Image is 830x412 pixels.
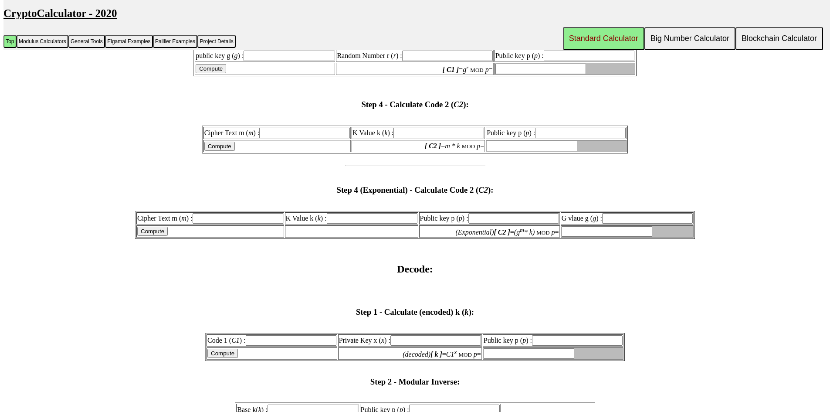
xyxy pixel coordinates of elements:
[3,307,827,317] h3: Step 1 - Calculate (encoded) k ( ):
[3,100,827,109] h3: Step 4 - Calculate Code 2 ( ):
[544,51,634,61] input: Public key p (p) :
[563,27,644,50] button: Standard Calculator
[464,307,468,317] i: k
[536,229,549,236] font: MOD
[318,215,321,222] i: k
[234,52,238,59] i: g
[456,228,559,236] label: = =
[454,100,463,109] i: C2
[535,128,626,138] input: Public key p (p) :
[381,337,384,344] i: x
[420,215,559,222] label: Public key p ( ) :
[337,52,492,59] label: Random Number r ( ) :
[445,142,460,150] i: m * k
[470,67,483,73] font: MOD
[3,185,827,195] h3: Step 4 (Exponential) - Calculate Code 2 ( ):
[403,351,430,358] i: (decoded)
[197,35,236,48] button: Project Details
[402,51,493,61] input: Random Number r (r) :
[735,27,823,50] button: Blockchain Calculator
[468,213,559,224] input: Public key p (p) :
[514,228,535,236] i: (g * k)
[602,213,693,224] input: G vlaue g (g) :
[259,128,350,138] input: Cipher Text m (m) :
[458,351,471,358] font: MOD
[393,128,484,138] input: K Value k (k) :
[495,52,634,59] label: Public key p ( ) :
[494,228,510,236] i: [ C2 ]
[430,351,442,358] i: [ k ]
[552,228,555,236] i: p
[446,351,454,358] i: C1
[384,129,387,136] i: k
[137,215,283,222] label: Cipher Text m ( ) :
[3,7,117,19] u: CryptoCalculator - 2020
[466,64,468,71] i: r
[390,335,481,346] input: Private Key x (x) :
[3,377,827,387] h3: Step 2 - Modular Inverse:
[562,215,693,222] label: G vlaue g ( ) :
[522,337,526,344] i: p
[246,335,336,346] input: Code 1 (C1) :
[485,66,489,73] i: p
[17,35,68,48] button: Modulus Calculators
[196,52,334,59] label: public key g ( ) :
[425,142,441,150] i: [ C2 ]
[532,335,623,346] input: Public key p (p) :
[456,228,494,236] i: (Exponential)
[443,66,459,73] i: [ C1 ]
[207,349,238,358] input: Compute
[484,337,623,344] label: Public key p ( ) :
[137,227,168,236] input: Compute
[3,263,827,275] h2: Decode:
[204,129,350,136] label: Cipher Text m ( ) :
[105,35,153,48] button: Elgamal Examples
[454,349,457,355] i: x
[593,215,596,222] i: g
[68,35,105,48] button: General Tools
[286,215,417,222] label: K Value k ( ) :
[231,337,240,344] i: C1
[644,27,735,50] button: Big Number Calculator
[327,213,417,224] input: K Value k (k) :
[181,215,186,222] i: m
[443,66,493,73] label: = =
[207,337,336,344] label: Code 1 ( ) :
[477,142,480,150] i: p
[487,129,626,136] label: Public key p ( ) :
[520,226,524,233] sup: m
[526,129,529,136] i: p
[196,64,226,73] input: Compute
[463,66,466,73] i: g
[248,129,254,136] i: m
[339,337,481,344] label: Private Key x ( ) :
[153,35,197,48] button: Paillier Examples
[204,142,235,151] input: Compute
[478,185,488,194] i: C2
[244,51,334,61] input: public key g (g) :
[425,142,484,150] label: = =
[352,129,484,136] label: K Value k ( ) :
[462,143,475,150] font: MOD
[393,52,396,59] i: r
[534,52,538,59] i: p
[459,215,462,222] i: p
[403,351,481,358] label: = =
[193,213,283,224] input: Cipher Text m (m) :
[474,351,477,358] i: p
[3,35,17,48] button: Top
